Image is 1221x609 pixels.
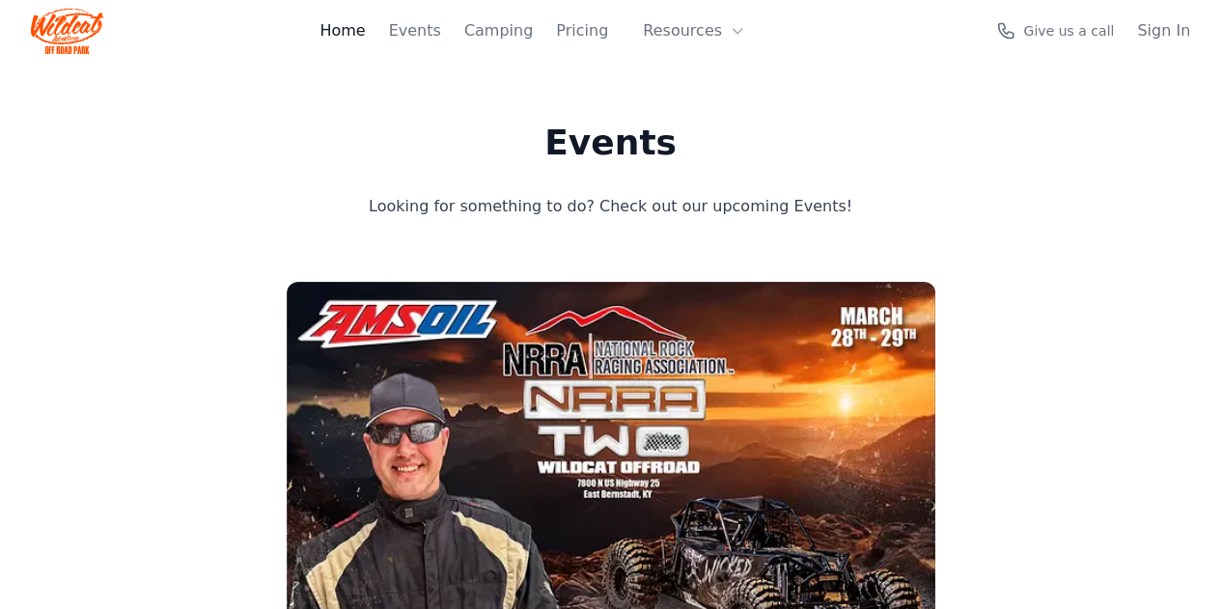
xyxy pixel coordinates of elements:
a: Give us a call [996,21,1114,41]
button: Resources [631,12,757,50]
img: Wildcat Logo [31,8,103,54]
a: Events [389,19,441,42]
a: Camping [464,19,533,42]
a: Pricing [556,19,608,42]
a: Home [319,19,365,42]
a: Sign In [1137,19,1190,42]
h1: Events [291,124,930,162]
span: Give us a call [1023,21,1114,41]
p: Looking for something to do? Check out our upcoming Events! [291,193,930,220]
